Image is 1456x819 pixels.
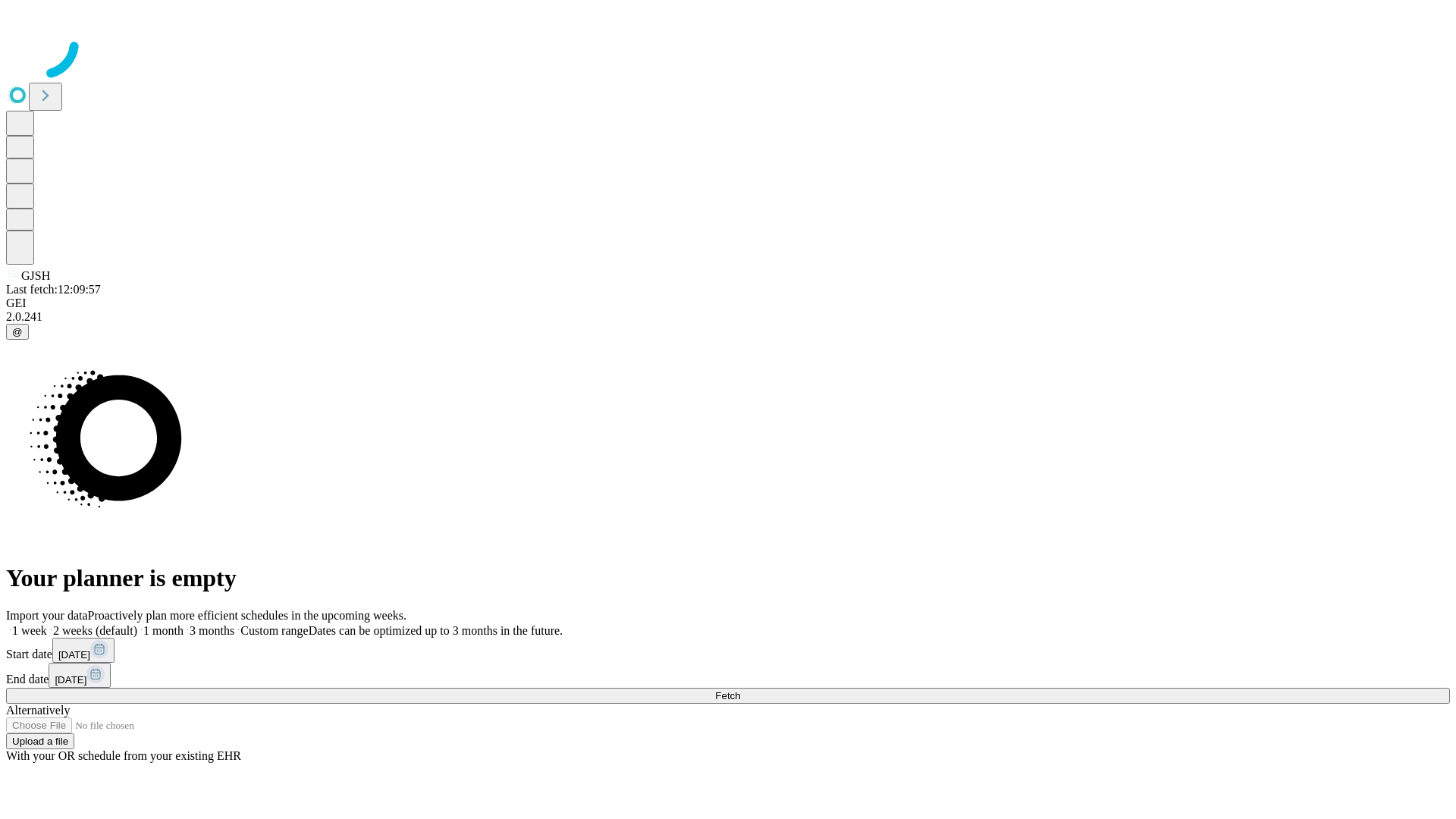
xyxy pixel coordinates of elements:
[6,297,1450,310] div: GEI
[58,649,90,661] span: [DATE]
[6,704,70,717] span: Alternatively
[55,674,86,686] span: [DATE]
[715,690,740,701] span: Fetch
[49,663,111,688] button: [DATE]
[52,638,115,663] button: [DATE]
[12,624,47,637] span: 1 week
[6,688,1450,704] button: Fetch
[6,310,1450,324] div: 2.0.241
[6,324,29,340] button: @
[6,663,1450,688] div: End date
[6,564,1450,592] h1: Your planner is empty
[6,749,241,762] span: With your OR schedule from your existing EHR
[6,609,88,622] span: Import your data
[88,609,406,622] span: Proactively plan more efficient schedules in the upcoming weeks.
[240,624,308,637] span: Custom range
[190,624,234,637] span: 3 months
[309,624,563,637] span: Dates can be optimized up to 3 months in the future.
[21,269,50,282] span: GJSH
[6,638,1450,663] div: Start date
[12,326,23,337] span: @
[53,624,137,637] span: 2 weeks (default)
[6,733,74,749] button: Upload a file
[143,624,184,637] span: 1 month
[6,283,101,296] span: Last fetch: 12:09:57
